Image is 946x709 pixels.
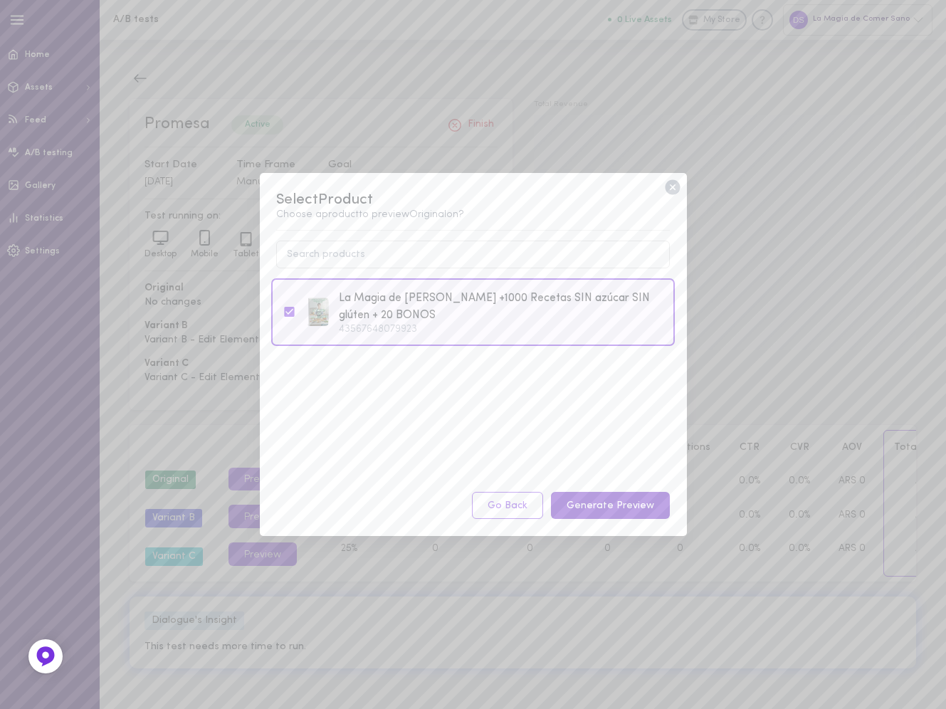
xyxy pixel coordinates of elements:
[339,325,663,335] div: 43567648079923
[339,290,663,325] div: La Magia de [PERSON_NAME] +1000 Recetas SIN azúcar SIN glúten + 20 BONOS
[472,492,543,520] button: Go Back
[276,190,669,210] div: Select Product
[35,646,56,667] img: Feedback Button
[551,492,670,520] button: Generate Preview
[276,210,669,220] div: Choose a product to preview Original on?
[276,241,669,268] input: Search products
